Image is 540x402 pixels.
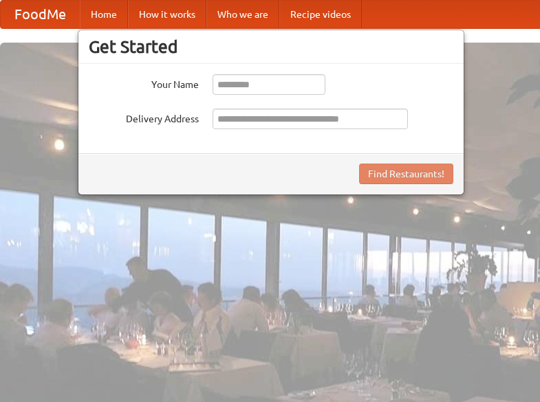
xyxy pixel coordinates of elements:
[89,109,199,126] label: Delivery Address
[279,1,362,28] a: Recipe videos
[128,1,206,28] a: How it works
[359,164,453,184] button: Find Restaurants!
[89,74,199,91] label: Your Name
[1,1,80,28] a: FoodMe
[206,1,279,28] a: Who we are
[89,36,453,57] h3: Get Started
[80,1,128,28] a: Home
